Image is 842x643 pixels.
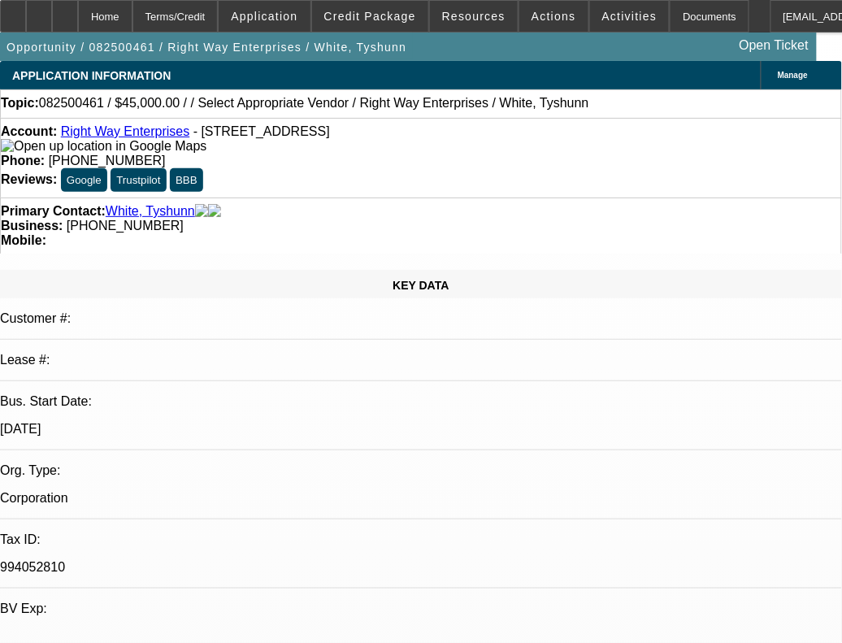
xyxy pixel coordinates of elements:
a: Right Way Enterprises [61,124,190,138]
span: [PHONE_NUMBER] [67,219,184,232]
strong: Account: [1,124,57,138]
a: White, Tyshunn [106,204,195,219]
span: APPLICATION INFORMATION [12,69,171,82]
span: Credit Package [324,10,416,23]
span: Activities [602,10,658,23]
span: KEY DATA [393,279,449,292]
button: Application [219,1,310,32]
span: Application [231,10,297,23]
span: - [STREET_ADDRESS] [193,124,330,138]
img: linkedin-icon.png [208,204,221,219]
span: 082500461 / $45,000.00 / / Select Appropriate Vendor / Right Way Enterprises / White, Tyshunn [39,96,589,111]
button: Actions [519,1,588,32]
button: Credit Package [312,1,428,32]
span: Manage [778,71,808,80]
button: Resources [430,1,518,32]
button: Google [61,168,107,192]
img: Open up location in Google Maps [1,139,206,154]
button: Activities [590,1,670,32]
button: BBB [170,168,203,192]
strong: Business: [1,219,63,232]
strong: Primary Contact: [1,204,106,219]
span: Actions [532,10,576,23]
strong: Mobile: [1,233,46,247]
a: View Google Maps [1,139,206,153]
strong: Topic: [1,96,39,111]
img: facebook-icon.png [195,204,208,219]
span: [PHONE_NUMBER] [49,154,166,167]
strong: Phone: [1,154,45,167]
strong: Reviews: [1,172,57,186]
span: Resources [442,10,506,23]
a: Open Ticket [733,32,815,59]
button: Trustpilot [111,168,166,192]
span: Opportunity / 082500461 / Right Way Enterprises / White, Tyshunn [7,41,406,54]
